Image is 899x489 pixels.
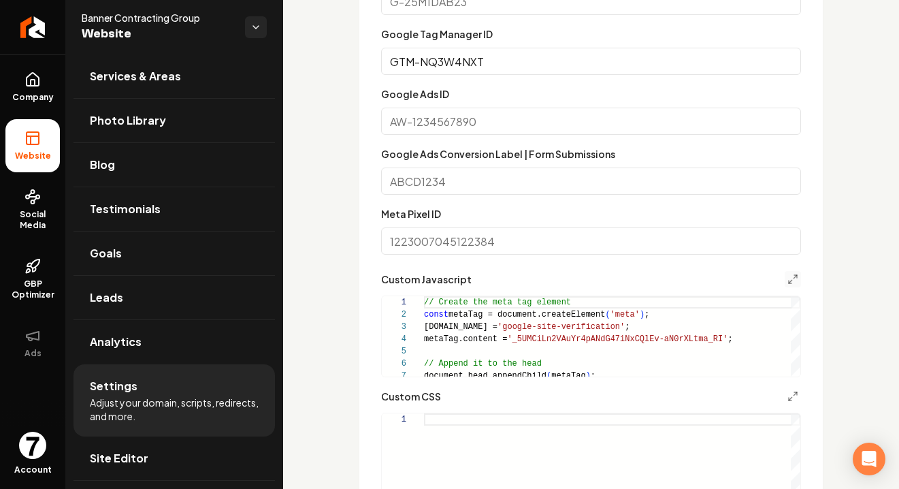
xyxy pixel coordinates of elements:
[381,208,441,220] label: Meta Pixel ID
[73,276,275,319] a: Leads
[10,151,56,161] span: Website
[90,396,259,423] span: Adjust your domain, scripts, redirects, and more.
[20,16,46,38] img: Rebolt Logo
[90,334,142,350] span: Analytics
[382,296,406,309] div: 1
[5,279,60,300] span: GBP Optimizer
[90,112,166,129] span: Photo Library
[382,309,406,321] div: 2
[90,245,122,262] span: Goals
[591,371,595,381] span: ;
[644,310,649,319] span: ;
[424,359,542,368] span: // Append it to the head
[73,54,275,98] a: Services & Areas
[382,345,406,358] div: 5
[448,310,605,319] span: metaTag = document.createElement
[73,99,275,142] a: Photo Library
[424,334,507,344] span: metaTag.content =
[90,289,123,306] span: Leads
[728,334,732,344] span: ;
[73,143,275,187] a: Blog
[381,88,449,100] label: Google Ads ID
[73,187,275,231] a: Testimonials
[14,464,52,475] span: Account
[605,310,610,319] span: (
[381,274,472,284] label: Custom Javascript
[90,201,161,217] span: Testimonials
[90,450,148,467] span: Site Editor
[497,322,625,332] span: 'google-site-verification'
[90,157,115,173] span: Blog
[610,310,640,319] span: 'meta'
[382,321,406,333] div: 3
[381,227,801,255] input: 1223007045122384
[381,28,493,40] label: Google Tag Manager ID
[5,317,60,370] button: Ads
[90,378,137,394] span: Settings
[381,148,615,160] label: Google Ads Conversion Label | Form Submissions
[5,209,60,231] span: Social Media
[424,310,448,319] span: const
[424,322,497,332] span: [DOMAIN_NAME] =
[507,334,728,344] span: '_5UMCiLn2VAuYr4pANdG47iNxCQlEv-aN0rXLtma_RI'
[424,371,546,381] span: document.head.appendChild
[73,437,275,480] a: Site Editor
[853,443,885,475] div: Open Intercom Messenger
[381,48,801,75] input: GTM-5Z83D92K
[381,168,801,195] input: ABCD1234
[551,371,585,381] span: metaTag
[19,348,47,359] span: Ads
[90,68,181,84] span: Services & Areas
[82,25,234,44] span: Website
[382,333,406,345] div: 4
[19,432,46,459] img: GA - Master Analytics 7 Crane
[382,358,406,370] div: 6
[625,322,630,332] span: ;
[381,392,441,401] label: Custom CSS
[5,247,60,311] a: GBP Optimizer
[19,432,46,459] button: Open user button
[5,61,60,114] a: Company
[586,371,591,381] span: )
[382,413,406,426] div: 1
[424,298,571,307] span: // Create the meta tag element
[82,11,234,25] span: Banner Contracting Group
[73,320,275,364] a: Analytics
[7,92,59,103] span: Company
[73,232,275,275] a: Goals
[5,178,60,242] a: Social Media
[382,370,406,382] div: 7
[381,108,801,135] input: AW-1234567890
[640,310,644,319] span: )
[546,371,551,381] span: (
